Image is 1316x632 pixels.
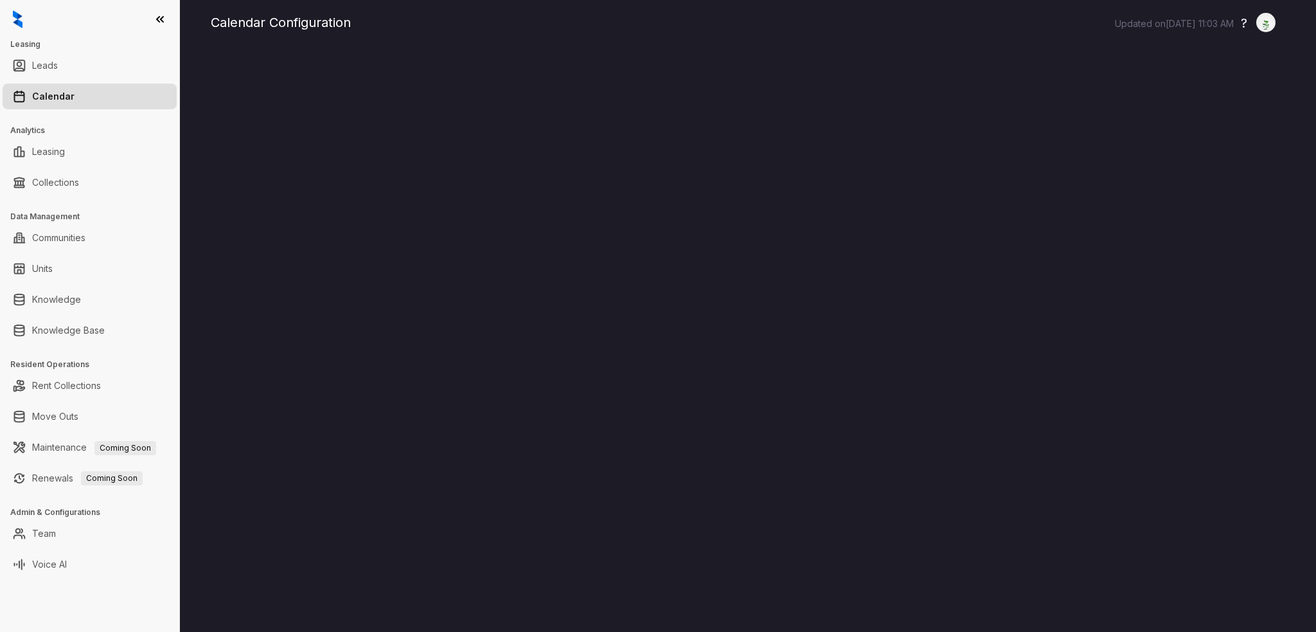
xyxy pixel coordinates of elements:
img: UserAvatar [1257,16,1275,30]
h3: Analytics [10,125,179,136]
li: Communities [3,225,177,251]
h3: Admin & Configurations [10,507,179,518]
a: Rent Collections [32,373,101,399]
h3: Leasing [10,39,179,50]
a: Knowledge [32,287,81,312]
a: Units [32,256,53,282]
li: Collections [3,170,177,195]
iframe: retool [211,51,1285,632]
p: Updated on [DATE] 11:03 AM [1115,17,1234,30]
li: Rent Collections [3,373,177,399]
button: ? [1241,14,1247,33]
li: Leasing [3,139,177,165]
li: Leads [3,53,177,78]
a: RenewalsComing Soon [32,465,143,491]
h3: Resident Operations [10,359,179,370]
span: Coming Soon [81,471,143,485]
a: Communities [32,225,85,251]
a: Leads [32,53,58,78]
li: Voice AI [3,552,177,577]
li: Knowledge Base [3,318,177,343]
li: Units [3,256,177,282]
a: Move Outs [32,404,78,429]
li: Calendar [3,84,177,109]
li: Move Outs [3,404,177,429]
li: Knowledge [3,287,177,312]
div: Calendar Configuration [211,13,1285,32]
a: Calendar [32,84,75,109]
a: Knowledge Base [32,318,105,343]
span: Coming Soon [94,441,156,455]
li: Team [3,521,177,546]
a: Voice AI [32,552,67,577]
a: Team [32,521,56,546]
li: Renewals [3,465,177,491]
a: Leasing [32,139,65,165]
img: logo [13,10,22,28]
h3: Data Management [10,211,179,222]
a: Collections [32,170,79,195]
li: Maintenance [3,435,177,460]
